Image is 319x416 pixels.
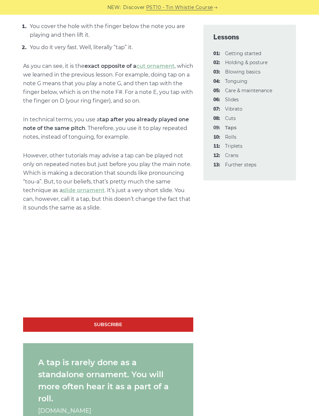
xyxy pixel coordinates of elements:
a: PST10 - Tin Whistle Course [146,4,213,11]
iframe: Taps Ornamentation - Irish Tin Whistle Tutorial [23,222,193,318]
p: As you can see, it is the , which we learned in the previous lesson. For example, doing tap on a ... [23,62,193,105]
a: 06:Slides [225,97,239,103]
cite: [DOMAIN_NAME] [38,406,178,415]
span: 05: [213,87,220,95]
a: Subscribe [23,317,193,332]
span: Lessons [213,32,286,42]
span: NEW: [107,4,121,11]
a: 08:Cuts [225,115,236,121]
a: slide ornament [63,187,105,193]
span: 08: [213,115,220,123]
span: 13: [213,161,220,169]
span: 02: [213,59,220,67]
a: 01:Getting started [225,50,261,56]
a: 13:Further steps [225,162,256,168]
span: 07: [213,105,220,113]
span: 04: [213,78,220,86]
a: 10:Rolls [225,134,236,140]
strong: Taps [225,125,236,131]
p: In technical terms, you use a . Therefore, you use it to play repeated notes, instead of tonguing... [23,115,193,141]
span: 03: [213,68,220,76]
a: 03:Blowing basics [225,69,260,75]
span: 10: [213,133,220,141]
a: cut ornament [136,63,175,69]
a: 04:Tonguing [225,78,247,84]
span: 01: [213,50,220,58]
a: 11:Triplets [225,143,242,149]
p: However, other tutorials may advise a tap can be played not only on repeated notes but just befor... [23,151,193,212]
a: 05:Care & maintenance [225,88,272,94]
a: 07:Vibrato [225,106,242,112]
li: You do it very fast. Well, literally “tap” it. [28,43,193,52]
span: Discover [123,4,145,11]
strong: tap after you already played one note of the same pitch [23,116,189,131]
span: 06: [213,96,220,104]
li: You cover the hole with the finger below the note you are playing and then lift it. [28,22,193,39]
a: 02:Holding & posture [225,59,268,65]
span: 12: [213,152,220,160]
span: 11: [213,142,220,150]
p: A tap is rarely done as a standalone ornament. You will more often hear it as a part of a roll. [38,357,178,405]
strong: exact opposite of a [85,63,175,69]
a: 12:Crans [225,152,238,158]
span: 09: [213,124,220,132]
